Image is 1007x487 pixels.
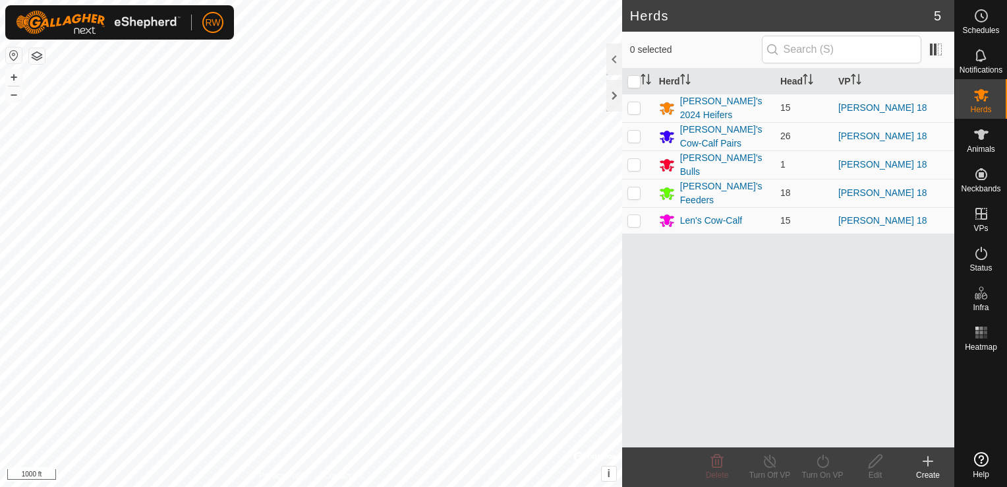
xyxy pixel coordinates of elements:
span: Neckbands [961,185,1000,193]
th: Herd [654,69,775,94]
p-sorticon: Activate to sort [851,76,861,86]
p-sorticon: Activate to sort [803,76,813,86]
span: Herds [970,106,991,114]
div: Create [902,469,954,481]
span: 15 [780,215,791,226]
div: Turn On VP [796,469,849,481]
a: [PERSON_NAME] 18 [838,215,927,226]
p-sorticon: Activate to sort [680,76,691,86]
button: + [6,69,22,85]
th: VP [833,69,954,94]
h2: Herds [630,8,934,24]
span: Notifications [960,66,1002,74]
button: i [602,467,616,481]
div: [PERSON_NAME]'s Cow-Calf Pairs [680,123,770,150]
span: Status [969,264,992,272]
span: Delete [706,471,729,480]
span: 15 [780,102,791,113]
button: – [6,86,22,102]
a: Contact Us [324,470,363,482]
button: Map Layers [29,48,45,64]
span: i [608,468,610,479]
span: Heatmap [965,343,997,351]
a: [PERSON_NAME] 18 [838,159,927,170]
span: 18 [780,187,791,198]
button: Reset Map [6,48,22,63]
span: 1 [780,159,786,170]
div: [PERSON_NAME]'s Bulls [680,151,770,179]
span: Schedules [962,26,999,34]
span: Help [973,471,989,478]
a: [PERSON_NAME] 18 [838,187,927,198]
p-sorticon: Activate to sort [641,76,651,86]
img: Gallagher Logo [16,11,181,34]
div: Edit [849,469,902,481]
div: [PERSON_NAME]'s 2024 Heifers [680,94,770,122]
span: Animals [967,145,995,153]
div: Len's Cow-Calf [680,214,743,228]
a: [PERSON_NAME] 18 [838,131,927,141]
span: 5 [934,6,941,26]
a: Help [955,447,1007,484]
input: Search (S) [762,36,921,63]
a: [PERSON_NAME] 18 [838,102,927,113]
span: 26 [780,131,791,141]
span: Infra [973,304,989,311]
div: [PERSON_NAME]'s Feeders [680,179,770,207]
a: Privacy Policy [259,470,308,482]
span: VPs [973,224,988,232]
span: 0 selected [630,43,762,57]
th: Head [775,69,833,94]
span: RW [205,16,220,30]
div: Turn Off VP [743,469,796,481]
